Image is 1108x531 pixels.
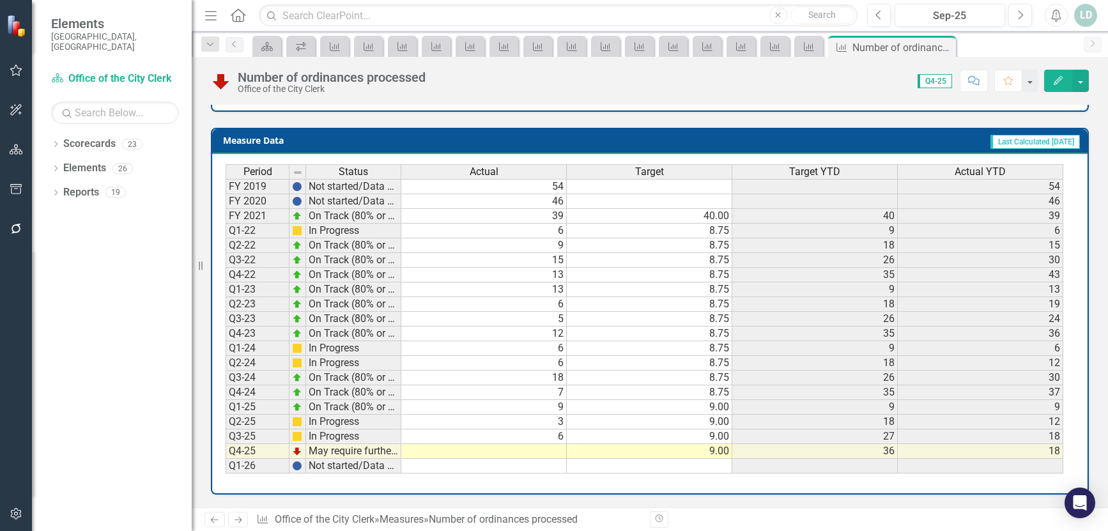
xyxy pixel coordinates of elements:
img: cBAA0RP0Y6D5n+AAAAAElFTkSuQmCC [292,431,302,442]
td: 9 [732,224,898,238]
td: On Track (80% or higher) [306,209,401,224]
td: Not started/Data not yet available [306,194,401,209]
td: 8.75 [567,356,732,371]
span: Elements [51,16,179,31]
td: In Progress [306,341,401,356]
a: Measures [380,513,424,525]
a: Office of the City Clerk [51,72,179,86]
td: 8.75 [567,268,732,282]
td: 35 [732,327,898,341]
td: On Track (80% or higher) [306,371,401,385]
span: Actual YTD [955,166,1006,178]
td: 9.00 [567,429,732,444]
td: Q4-22 [226,268,289,282]
td: Not started/Data not yet available [306,179,401,194]
td: 36 [732,444,898,459]
span: Q4-25 [918,74,952,88]
td: Q3-24 [226,371,289,385]
td: On Track (80% or higher) [306,238,401,253]
img: cBAA0RP0Y6D5n+AAAAAElFTkSuQmCC [292,417,302,427]
img: zOikAAAAAElFTkSuQmCC [292,387,302,397]
td: 18 [898,429,1063,444]
td: 8.75 [567,327,732,341]
td: 12 [898,415,1063,429]
td: 15 [401,253,567,268]
img: BgCOk07PiH71IgAAAABJRU5ErkJggg== [292,461,302,471]
img: cBAA0RP0Y6D5n+AAAAAElFTkSuQmCC [292,358,302,368]
button: Search [790,6,854,24]
td: 15 [898,238,1063,253]
img: TnMDeAgwAPMxUmUi88jYAAAAAElFTkSuQmCC [292,446,302,456]
img: zOikAAAAAElFTkSuQmCC [292,373,302,383]
td: Q1-22 [226,224,289,238]
td: Q1-25 [226,400,289,415]
img: cBAA0RP0Y6D5n+AAAAAElFTkSuQmCC [292,226,302,236]
td: 18 [732,238,898,253]
td: Q1-26 [226,459,289,473]
td: 26 [732,253,898,268]
button: Sep-25 [895,4,1005,27]
img: May require further explanation [211,71,231,91]
td: On Track (80% or higher) [306,385,401,400]
img: cBAA0RP0Y6D5n+AAAAAElFTkSuQmCC [292,343,302,353]
td: 8.75 [567,253,732,268]
td: On Track (80% or higher) [306,282,401,297]
td: In Progress [306,429,401,444]
td: On Track (80% or higher) [306,312,401,327]
td: In Progress [306,415,401,429]
td: Q4-25 [226,444,289,459]
td: 9 [401,400,567,415]
td: Q3-25 [226,429,289,444]
td: 39 [401,209,567,224]
div: Office of the City Clerk [238,84,426,94]
td: 27 [732,429,898,444]
td: 43 [898,268,1063,282]
div: 19 [105,187,126,198]
td: FY 2021 [226,209,289,224]
span: Target [635,166,664,178]
td: On Track (80% or higher) [306,253,401,268]
td: 24 [898,312,1063,327]
td: 8.75 [567,371,732,385]
td: 8.75 [567,385,732,400]
a: Office of the City Clerk [275,513,374,525]
td: On Track (80% or higher) [306,400,401,415]
div: 23 [122,139,142,150]
span: Last Calculated [DATE] [990,135,1080,149]
td: Q1-24 [226,341,289,356]
img: zOikAAAAAElFTkSuQmCC [292,255,302,265]
td: 9 [401,238,567,253]
td: 8.75 [567,282,732,297]
td: On Track (80% or higher) [306,268,401,282]
td: Q4-23 [226,327,289,341]
td: 9 [898,400,1063,415]
td: 9.00 [567,444,732,459]
td: 6 [401,297,567,312]
td: 7 [401,385,567,400]
a: Elements [63,161,106,176]
button: LD [1074,4,1097,27]
td: 13 [898,282,1063,297]
img: zOikAAAAAElFTkSuQmCC [292,211,302,221]
td: 6 [898,341,1063,356]
td: Q3-22 [226,253,289,268]
td: 8.75 [567,312,732,327]
td: FY 2020 [226,194,289,209]
td: 8.75 [567,341,732,356]
td: 40.00 [567,209,732,224]
td: 39 [898,209,1063,224]
td: 46 [401,194,567,209]
td: 3 [401,415,567,429]
td: 37 [898,385,1063,400]
div: Number of ordinances processed [852,40,953,56]
span: Actual [470,166,498,178]
td: 13 [401,268,567,282]
input: Search Below... [51,102,179,124]
img: BgCOk07PiH71IgAAAABJRU5ErkJggg== [292,196,302,206]
td: 35 [732,385,898,400]
div: Number of ordinances processed [238,70,426,84]
td: 6 [401,356,567,371]
td: On Track (80% or higher) [306,297,401,312]
td: 6 [401,224,567,238]
td: 30 [898,371,1063,385]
